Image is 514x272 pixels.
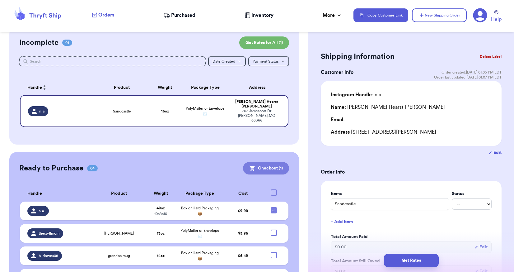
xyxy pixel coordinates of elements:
span: PolyMailer or Envelope ✉️ [180,229,219,238]
span: 01 [62,40,72,46]
div: More [323,12,342,19]
h2: Incomplete [19,38,58,48]
div: [STREET_ADDRESS][PERSON_NAME] [331,128,492,136]
span: grandpa mug [108,253,130,258]
button: New Shipping Order [412,8,467,22]
h3: Customer Info [321,69,353,76]
span: Handle [27,84,42,91]
a: Inventory [245,12,273,19]
span: Address [331,130,350,135]
th: Weight [145,186,176,202]
strong: 13 oz [157,231,165,235]
span: Box or Hard Packaging 📦 [181,251,219,260]
span: $ 6.49 [238,254,248,258]
label: Items [331,191,449,197]
span: Purchased [171,12,195,19]
div: n.a [331,91,381,98]
div: 707 Jamesport Dr [PERSON_NAME] , MO 63366 [233,109,280,123]
span: Inventory [251,12,273,19]
span: Email: [331,117,345,122]
label: Total Amount Paid [331,234,492,240]
h3: Order Info [321,168,502,176]
span: Name: [331,105,346,110]
th: Product [95,80,149,95]
h2: Ready to Purchase [19,163,83,173]
a: Orders [92,11,114,19]
a: Help [491,10,502,23]
strong: 16 oz [161,109,169,113]
span: Instagram Handle: [331,92,373,97]
span: Date Created [213,60,235,63]
strong: 14 oz [157,254,165,258]
button: Checkout (1) [243,162,289,174]
button: + Add Item [328,215,494,229]
th: Product [93,186,145,202]
th: Package Type [181,80,229,95]
span: $ 5.86 [238,231,248,235]
span: Order last updated: [DATE] 01:07 PM EDT [434,75,502,80]
button: Delete Label [477,50,504,64]
span: theswflmom [39,231,59,236]
label: Status [452,191,492,197]
span: 10 x 8 x 10 [154,212,167,216]
span: Box or Hard Packaging 📦 [181,206,219,216]
button: Date Created [208,56,246,66]
button: Get Rates [384,254,439,267]
h2: Shipping Information [321,52,395,62]
th: Weight [149,80,181,95]
span: [PERSON_NAME] [104,231,134,236]
button: Payment Status [248,56,289,66]
span: $ 9.98 [238,209,248,213]
span: 04 [87,165,98,171]
button: Edit [474,244,488,250]
div: [PERSON_NAME] Hearst [PERSON_NAME] [233,99,280,109]
span: $ 0.00 [335,244,347,250]
strong: 48 oz [157,206,165,210]
th: Package Type [176,186,223,202]
span: Payment Status [253,60,278,63]
input: Search [19,56,206,66]
th: Cost [223,186,263,202]
button: Edit [488,150,502,156]
span: Sandcastle [113,109,131,114]
span: Order created: [DATE] 01:05 PM EDT [442,70,502,75]
span: n.a [39,109,44,114]
a: Purchased [163,12,195,19]
span: PolyMailer or Envelope ✉️ [186,107,225,116]
button: Sort ascending [42,84,47,91]
span: b_downs08 [39,253,58,258]
span: Handle [27,190,42,197]
span: n.a. [39,208,45,213]
span: Orders [98,11,114,19]
div: [PERSON_NAME] Hearst [PERSON_NAME] [331,103,445,111]
button: Get Rates for All (1) [239,36,289,49]
th: Address [229,80,288,95]
span: Help [491,16,502,23]
button: Copy Customer Link [353,8,408,22]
